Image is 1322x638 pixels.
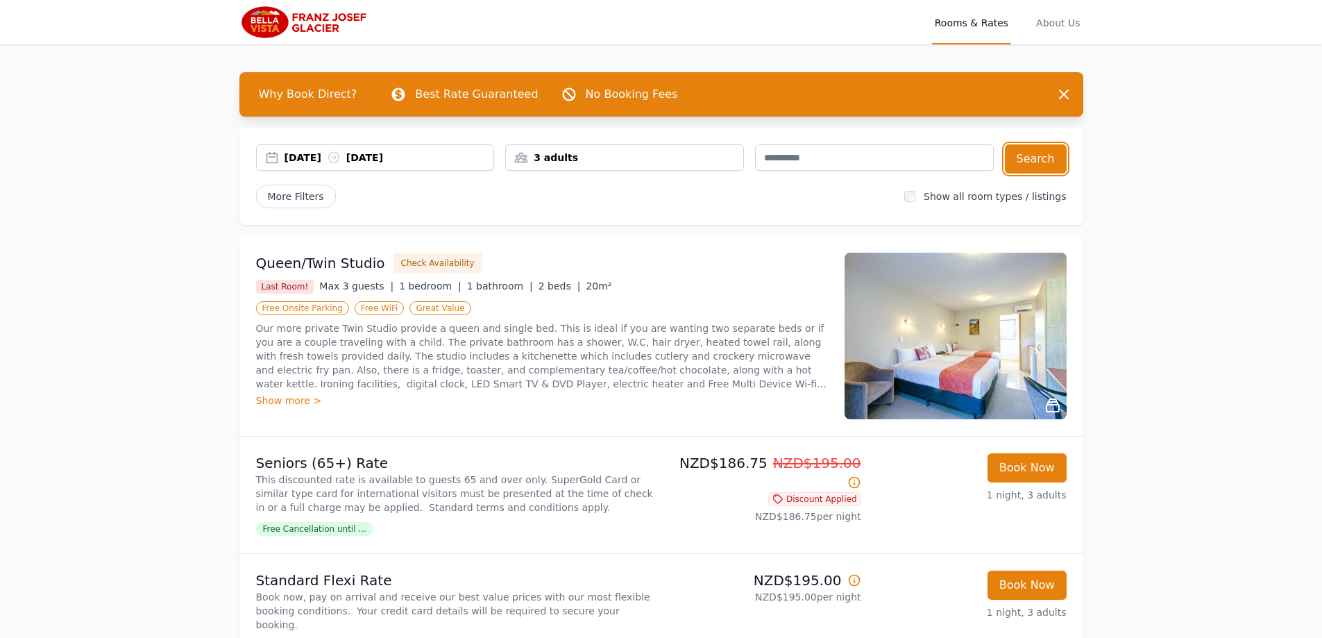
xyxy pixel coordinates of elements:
button: Search [1005,144,1067,174]
p: Our more private Twin Studio provide a queen and single bed. This is ideal if you are wanting two... [256,321,828,391]
p: Book now, pay on arrival and receive our best value prices with our most flexible booking conditi... [256,590,656,632]
span: 1 bedroom | [399,280,461,292]
p: No Booking Fees [586,86,678,103]
p: Seniors (65+) Rate [256,453,656,473]
span: 20m² [586,280,611,292]
p: NZD$195.00 per night [667,590,861,604]
p: Standard Flexi Rate [256,571,656,590]
span: Free Cancellation until ... [256,522,373,536]
button: Book Now [988,571,1067,600]
span: More Filters [256,185,336,208]
span: Max 3 guests | [319,280,393,292]
span: Discount Applied [768,492,861,506]
span: Great Value [409,301,471,315]
p: Best Rate Guaranteed [415,86,538,103]
button: Book Now [988,453,1067,482]
p: NZD$186.75 [667,453,861,492]
p: 1 night, 3 adults [872,605,1067,619]
p: NZD$195.00 [667,571,861,590]
p: 1 night, 3 adults [872,488,1067,502]
p: This discounted rate is available to guests 65 and over only. SuperGold Card or similar type card... [256,473,656,514]
div: Show more > [256,394,828,408]
img: Bella Vista Franz Josef Glacier [239,6,373,39]
span: NZD$195.00 [773,455,861,471]
span: 2 beds | [539,280,581,292]
div: [DATE] [DATE] [285,151,494,165]
div: 3 adults [506,151,743,165]
span: Why Book Direct? [248,81,368,108]
span: 1 bathroom | [467,280,533,292]
button: Check Availability [393,253,482,274]
span: Free WiFi [355,301,405,315]
label: Show all room types / listings [924,191,1066,202]
span: Last Room! [256,280,314,294]
h3: Queen/Twin Studio [256,253,385,273]
p: NZD$186.75 per night [667,510,861,523]
span: Free Onsite Parking [256,301,349,315]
